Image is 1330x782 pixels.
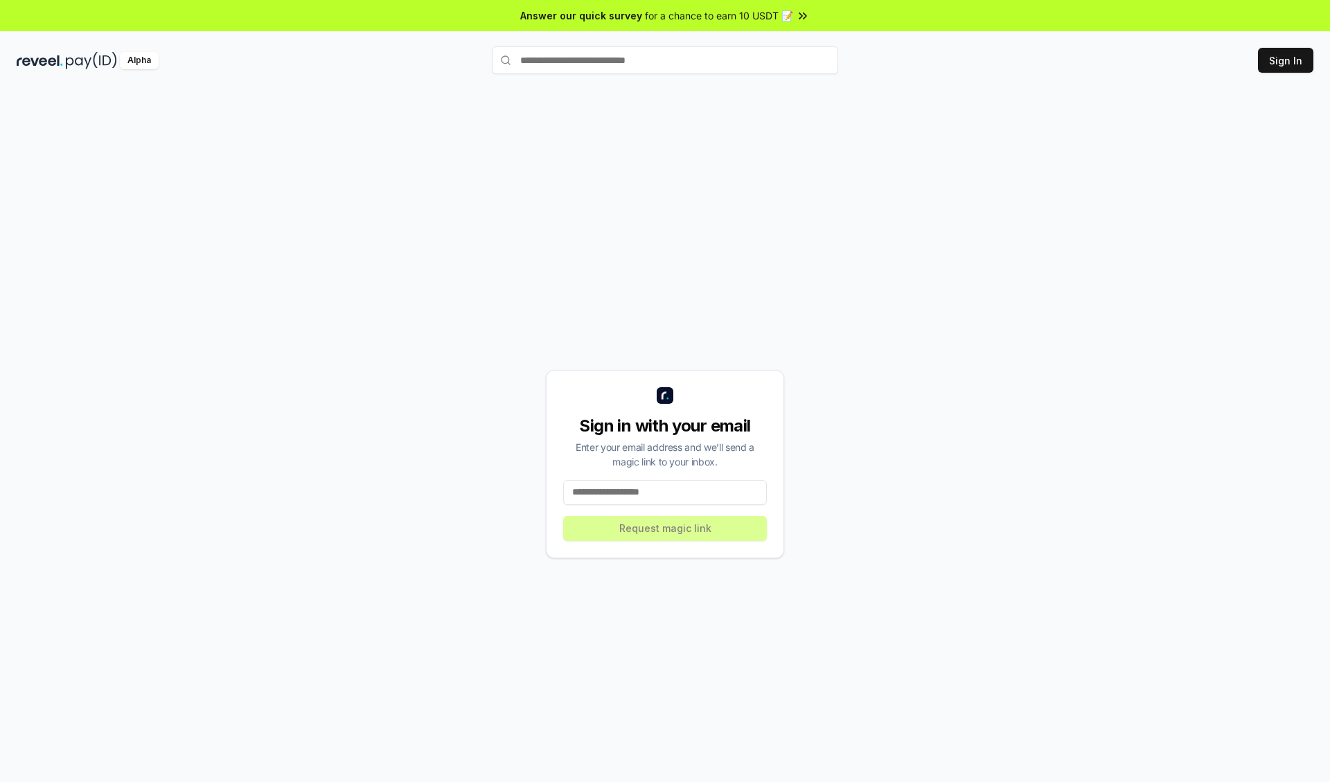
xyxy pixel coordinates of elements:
div: Alpha [120,52,159,69]
span: Answer our quick survey [520,8,642,23]
img: reveel_dark [17,52,63,69]
span: for a chance to earn 10 USDT 📝 [645,8,793,23]
img: pay_id [66,52,117,69]
div: Enter your email address and we’ll send a magic link to your inbox. [563,440,767,469]
div: Sign in with your email [563,415,767,437]
img: logo_small [657,387,673,404]
button: Sign In [1258,48,1313,73]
